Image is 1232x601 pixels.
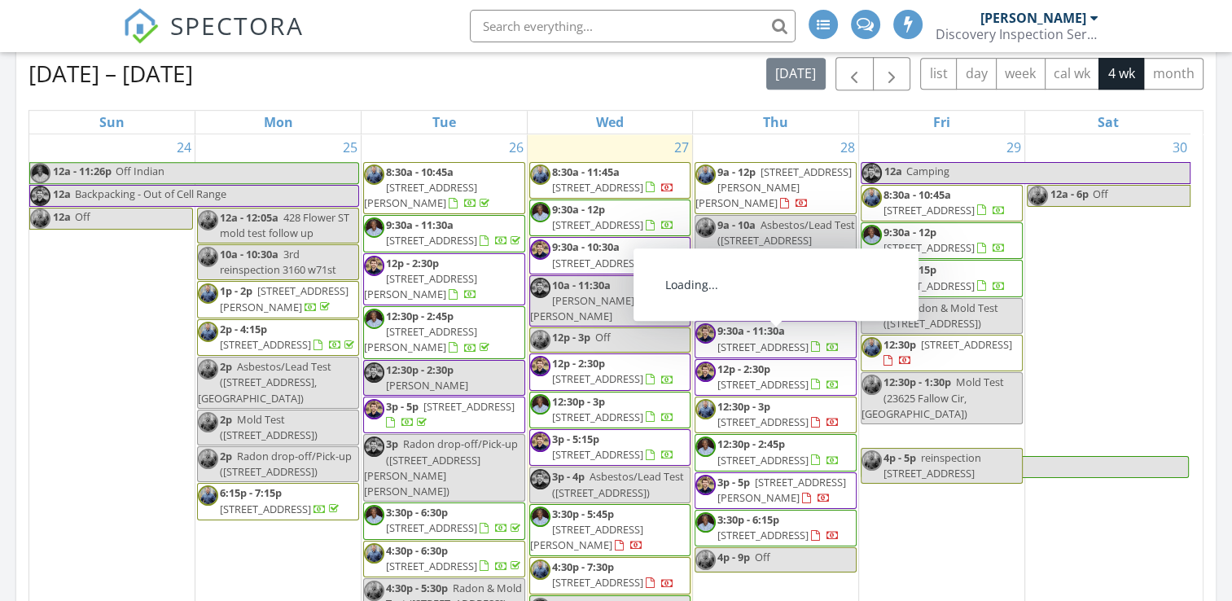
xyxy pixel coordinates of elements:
[695,165,852,210] a: 9a - 12p [STREET_ADDRESS][PERSON_NAME][PERSON_NAME]
[386,559,477,573] span: [STREET_ADDRESS]
[920,58,957,90] button: list
[552,559,614,574] span: 4:30p - 7:30p
[364,581,384,601] img: e44247eb5d754dae85a57f7dac8df971.jpeg
[220,412,318,442] span: Mold Test ([STREET_ADDRESS])
[552,432,674,462] a: 3p - 5:15p [STREET_ADDRESS]
[197,319,359,356] a: 2p - 4:15p [STREET_ADDRESS]
[364,256,384,276] img: 45532e3d26bb4d59a13f8e15856718ef.jpeg
[695,162,857,215] a: 9a - 12p [STREET_ADDRESS][PERSON_NAME][PERSON_NAME]
[529,392,691,428] a: 12:30p - 3p [STREET_ADDRESS]
[883,300,901,315] span: 12p
[695,321,857,358] a: 9:30a - 11:30a [STREET_ADDRESS]
[695,362,716,382] img: 45532e3d26bb4d59a13f8e15856718ef.jpeg
[552,447,643,462] span: [STREET_ADDRESS]
[717,415,809,429] span: [STREET_ADDRESS]
[695,165,852,210] span: [STREET_ADDRESS][PERSON_NAME][PERSON_NAME]
[766,58,826,90] button: [DATE]
[530,522,643,552] span: [STREET_ADDRESS][PERSON_NAME]
[198,322,218,342] img: e44247eb5d754dae85a57f7dac8df971.jpeg
[386,543,524,573] a: 4:30p - 6:30p [STREET_ADDRESS]
[173,134,195,160] a: Go to August 24, 2025
[717,323,785,338] span: 9:30a - 11:30a
[862,337,882,358] img: e44247eb5d754dae85a57f7dac8df971.jpeg
[30,163,50,183] img: david.jpg
[695,510,857,546] a: 3:30p - 6:15p [STREET_ADDRESS]
[386,362,454,377] span: 12:30p - 2:30p
[593,111,627,134] a: Wednesday
[28,57,193,90] h2: [DATE] – [DATE]
[906,164,949,178] span: Camping
[552,165,620,179] span: 8:30a - 11:45a
[552,330,590,344] span: 12p - 3p
[717,512,779,527] span: 3:30p - 6:15p
[552,239,674,270] a: 9:30a - 10:30a [STREET_ADDRESS]
[198,359,218,379] img: e44247eb5d754dae85a57f7dac8df971.jpeg
[220,449,232,463] span: 2p
[364,505,384,525] img: david.jpg
[552,432,599,446] span: 3p - 5:15p
[220,322,357,352] a: 2p - 4:15p [STREET_ADDRESS]
[552,202,674,232] a: 9:30a - 12p [STREET_ADDRESS]
[717,362,770,376] span: 12p - 2:30p
[198,283,218,304] img: e44247eb5d754dae85a57f7dac8df971.jpeg
[386,165,454,179] span: 8:30a - 10:45a
[30,186,50,206] img: 45532e3d26bb4d59a13f8e15856718ef.jpeg
[717,475,846,505] span: [STREET_ADDRESS][PERSON_NAME]
[883,300,998,331] span: Radon & Mold Test ([STREET_ADDRESS])
[717,362,840,392] a: 12p - 2:30p [STREET_ADDRESS]
[552,202,605,217] span: 9:30a - 12p
[552,469,585,484] span: 3p - 4p
[386,233,477,248] span: [STREET_ADDRESS]
[862,300,882,321] img: david.jpg
[873,57,911,90] button: Next
[552,180,643,195] span: [STREET_ADDRESS]
[363,162,525,215] a: 8:30a - 10:45a [STREET_ADDRESS][PERSON_NAME]
[530,356,550,376] img: 45532e3d26bb4d59a13f8e15856718ef.jpeg
[883,375,951,389] span: 12:30p - 1:30p
[695,399,716,419] img: e44247eb5d754dae85a57f7dac8df971.jpeg
[386,399,515,429] a: 3p - 5p [STREET_ADDRESS]
[470,10,796,42] input: Search everything...
[52,208,72,229] span: 12a
[198,449,218,469] img: e44247eb5d754dae85a57f7dac8df971.jpeg
[862,187,882,208] img: e44247eb5d754dae85a57f7dac8df971.jpeg
[883,450,916,465] span: 4p - 5p
[364,165,493,210] a: 8:30a - 10:45a [STREET_ADDRESS][PERSON_NAME]
[364,436,518,498] span: Radon drop-off/Pick-up ([STREET_ADDRESS][PERSON_NAME][PERSON_NAME])
[220,485,282,500] span: 6:15p - 7:15p
[717,399,770,414] span: 12:30p - 3p
[552,356,674,386] a: 12p - 2:30p [STREET_ADDRESS]
[197,281,359,318] a: 1p - 2p [STREET_ADDRESS][PERSON_NAME]
[386,505,448,520] span: 3:30p - 6:30p
[530,293,655,323] span: [PERSON_NAME] and [PERSON_NAME]
[861,260,1023,296] a: 12p - 3:15p [STREET_ADDRESS]
[364,543,384,564] img: e44247eb5d754dae85a57f7dac8df971.jpeg
[837,134,858,160] a: Go to August 28, 2025
[123,22,304,56] a: SPECTORA
[123,8,159,44] img: The Best Home Inspection Software - Spectora
[861,335,1023,371] a: 12:30p [STREET_ADDRESS]
[883,240,975,255] span: [STREET_ADDRESS]
[717,399,840,429] a: 12:30p - 3p [STREET_ADDRESS]
[530,559,550,580] img: e44247eb5d754dae85a57f7dac8df971.jpeg
[695,475,716,495] img: 45532e3d26bb4d59a13f8e15856718ef.jpeg
[530,507,550,527] img: david.jpg
[530,202,550,222] img: david.jpg
[862,450,882,471] img: e44247eb5d754dae85a57f7dac8df971.jpeg
[760,111,791,134] a: Thursday
[695,217,716,238] img: e44247eb5d754dae85a57f7dac8df971.jpeg
[363,502,525,539] a: 3:30p - 6:30p [STREET_ADDRESS]
[364,180,477,210] span: [STREET_ADDRESS][PERSON_NAME]
[529,162,691,199] a: 8:30a - 11:45a [STREET_ADDRESS]
[695,434,857,471] a: 12:30p - 2:45p [STREET_ADDRESS]
[1094,111,1121,134] a: Saturday
[595,330,611,344] span: Off
[198,210,218,230] img: e44247eb5d754dae85a57f7dac8df971.jpeg
[364,271,477,301] span: [STREET_ADDRESS][PERSON_NAME]
[386,543,448,558] span: 4:30p - 6:30p
[717,453,809,467] span: [STREET_ADDRESS]
[695,323,716,344] img: 45532e3d26bb4d59a13f8e15856718ef.jpeg
[386,217,454,232] span: 9:30a - 11:30a
[220,337,311,352] span: [STREET_ADDRESS]
[363,541,525,577] a: 4:30p - 6:30p [STREET_ADDRESS]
